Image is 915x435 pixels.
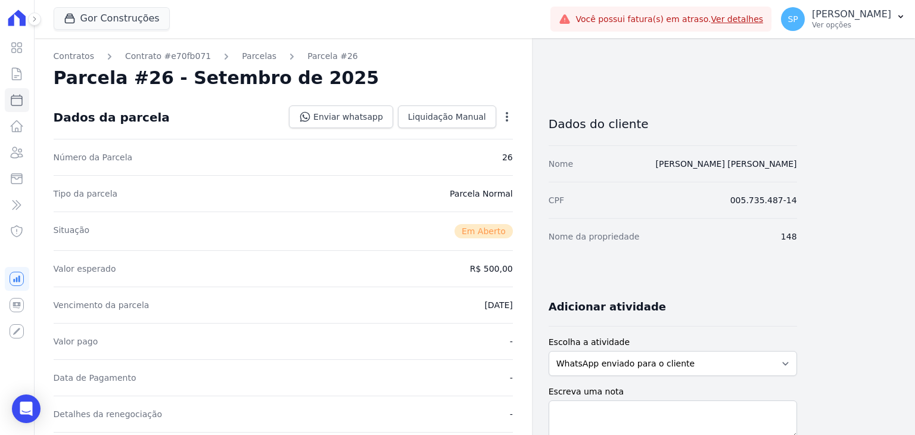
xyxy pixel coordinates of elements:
[54,263,116,275] dt: Valor esperado
[54,50,513,63] nav: Breadcrumb
[549,300,666,314] h3: Adicionar atividade
[510,408,513,420] dd: -
[54,372,136,384] dt: Data de Pagamento
[711,14,764,24] a: Ver detalhes
[549,194,564,206] dt: CPF
[812,20,891,30] p: Ver opções
[242,50,276,63] a: Parcelas
[788,15,798,23] span: SP
[54,188,118,200] dt: Tipo da parcela
[408,111,486,123] span: Liquidação Manual
[289,105,393,128] a: Enviar whatsapp
[502,151,513,163] dd: 26
[549,336,797,349] label: Escolha a atividade
[54,67,379,89] h2: Parcela #26 - Setembro de 2025
[54,299,150,311] dt: Vencimento da parcela
[510,372,513,384] dd: -
[812,8,891,20] p: [PERSON_NAME]
[54,408,163,420] dt: Detalhes da renegociação
[549,231,640,243] dt: Nome da propriedade
[730,194,797,206] dd: 005.735.487-14
[455,224,513,238] span: Em Aberto
[54,224,90,238] dt: Situação
[307,50,358,63] a: Parcela #26
[510,335,513,347] dd: -
[54,110,170,125] div: Dados da parcela
[398,105,496,128] a: Liquidação Manual
[54,335,98,347] dt: Valor pago
[549,158,573,170] dt: Nome
[656,159,797,169] a: [PERSON_NAME] [PERSON_NAME]
[549,117,797,131] h3: Dados do cliente
[575,13,763,26] span: Você possui fatura(s) em atraso.
[54,151,133,163] dt: Número da Parcela
[484,299,512,311] dd: [DATE]
[450,188,513,200] dd: Parcela Normal
[771,2,915,36] button: SP [PERSON_NAME] Ver opções
[54,50,94,63] a: Contratos
[125,50,211,63] a: Contrato #e70fb071
[54,7,170,30] button: Gor Construções
[549,386,797,398] label: Escreva uma nota
[470,263,513,275] dd: R$ 500,00
[12,394,41,423] div: Open Intercom Messenger
[781,231,797,243] dd: 148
